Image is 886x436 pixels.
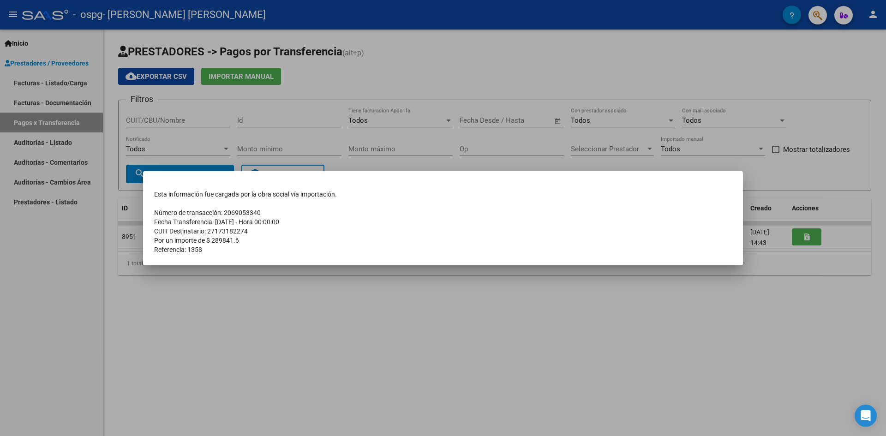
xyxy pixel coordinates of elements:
td: Fecha Transferencia: [DATE] - Hora 00:00:00 [154,217,732,227]
div: Open Intercom Messenger [855,405,877,427]
td: CUIT Destinatario: 27173182274 [154,227,732,236]
td: Esta información fue cargada por la obra social vía importación. [154,190,732,199]
td: Referencia: 1358 [154,245,732,254]
td: Número de transacción: 2069053340 [154,208,732,217]
td: Por un importe de $ 289841.6 [154,236,732,245]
